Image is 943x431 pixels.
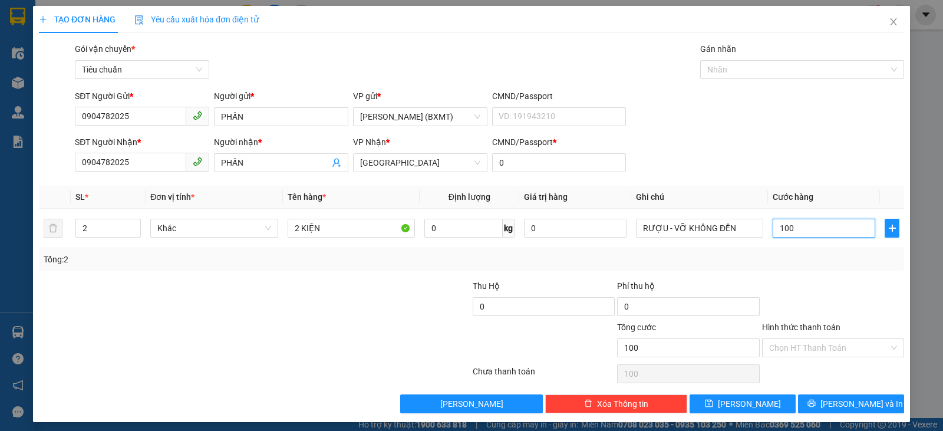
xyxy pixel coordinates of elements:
div: Phí thu hộ [617,279,759,297]
span: plus [39,15,47,24]
span: Yêu cầu xuất hóa đơn điện tử [134,15,259,24]
span: [PERSON_NAME] [440,397,503,410]
span: save [705,399,713,409]
span: user-add [332,158,341,167]
label: Hình thức thanh toán [762,323,840,332]
div: CMND/Passport [492,90,627,103]
span: Gói vận chuyển [75,44,135,54]
span: Hồ Chí Minh (BXMT) [360,108,480,126]
button: printer[PERSON_NAME] và In [798,394,904,413]
span: Định lượng [449,192,490,202]
div: Tổng: 2 [44,253,365,266]
span: Đơn vị tính [150,192,194,202]
div: Người gửi [214,90,348,103]
div: HUỆ [113,37,232,51]
div: 0867593035 [10,65,104,81]
div: Yên [10,51,104,65]
div: SĐT Người Nhận [75,136,209,149]
span: Giá trị hàng [524,192,568,202]
span: Khác [157,219,271,237]
button: delete [44,219,62,238]
span: Đà Nẵng [360,154,480,172]
span: VP Nhận [353,137,386,147]
button: Close [877,6,910,39]
button: plus [885,219,899,238]
span: delete [584,399,592,409]
div: Người nhận [214,136,348,149]
span: Thu Hộ [473,281,500,291]
span: TẠO ĐƠN HÀNG [39,15,116,24]
span: Nhận: [113,10,141,22]
span: close [889,17,898,27]
span: [PERSON_NAME] và In [820,397,903,410]
span: printer [807,399,816,409]
img: icon [134,15,144,25]
div: Chưa thanh toán [471,365,616,386]
span: Xóa Thông tin [597,397,648,410]
div: 0981141739 [113,51,232,67]
span: phone [193,111,202,120]
th: Ghi chú [631,186,768,209]
input: 0 [524,219,627,238]
span: [PERSON_NAME] [718,397,781,410]
div: SĐT Người Gửi [75,90,209,103]
button: save[PERSON_NAME] [690,394,796,413]
span: kg [503,219,515,238]
span: Tiêu chuẩn [82,61,202,78]
span: Tổng cước [617,323,656,332]
span: Gửi: [10,10,28,22]
input: Ghi Chú [636,219,763,238]
span: SL [75,192,85,202]
div: 0 [113,67,232,81]
input: VD: Bàn, Ghế [288,219,415,238]
div: CMND/Passport [492,136,627,149]
span: phone [193,157,202,166]
span: Tên hàng [288,192,326,202]
span: plus [885,223,899,233]
span: Cước hàng [773,192,813,202]
button: [PERSON_NAME] [400,394,542,413]
div: [GEOGRAPHIC_DATA] [113,10,232,37]
button: deleteXóa Thông tin [545,394,687,413]
div: VP gửi [353,90,487,103]
label: Gán nhãn [700,44,736,54]
div: [PERSON_NAME] (BXMT) [10,10,104,51]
